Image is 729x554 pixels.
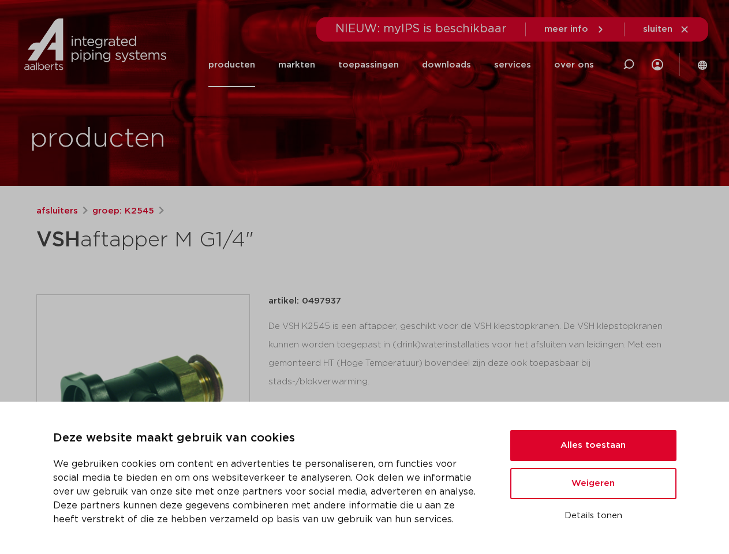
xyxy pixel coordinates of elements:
button: Alles toestaan [510,430,676,461]
a: downloads [422,43,471,87]
a: sluiten [643,24,690,35]
a: markten [278,43,315,87]
a: producten [208,43,255,87]
button: Weigeren [510,468,676,499]
a: meer info [544,24,605,35]
strong: VSH [36,230,80,250]
h1: producten [30,121,166,158]
a: afsluiters [36,204,78,218]
a: toepassingen [338,43,399,87]
a: groep: K2545 [92,204,154,218]
h1: aftapper M G1/4" [36,223,470,257]
img: Product Image for VSH aftapper M G1/4" [37,295,249,507]
a: over ons [554,43,594,87]
p: We gebruiken cookies om content en advertenties te personaliseren, om functies voor social media ... [53,457,483,526]
div: De VSH K2545 is een aftapper, geschikt voor de VSH klepstopkranen. De VSH klepstopkranen kunnen w... [268,317,693,391]
p: artikel: 0497937 [268,294,341,308]
a: services [494,43,531,87]
span: sluiten [643,25,672,33]
span: meer info [544,25,588,33]
p: Deze website maakt gebruik van cookies [53,429,483,448]
span: NIEUW: myIPS is beschikbaar [335,23,507,35]
button: Details tonen [510,506,676,526]
nav: Menu [208,43,594,87]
